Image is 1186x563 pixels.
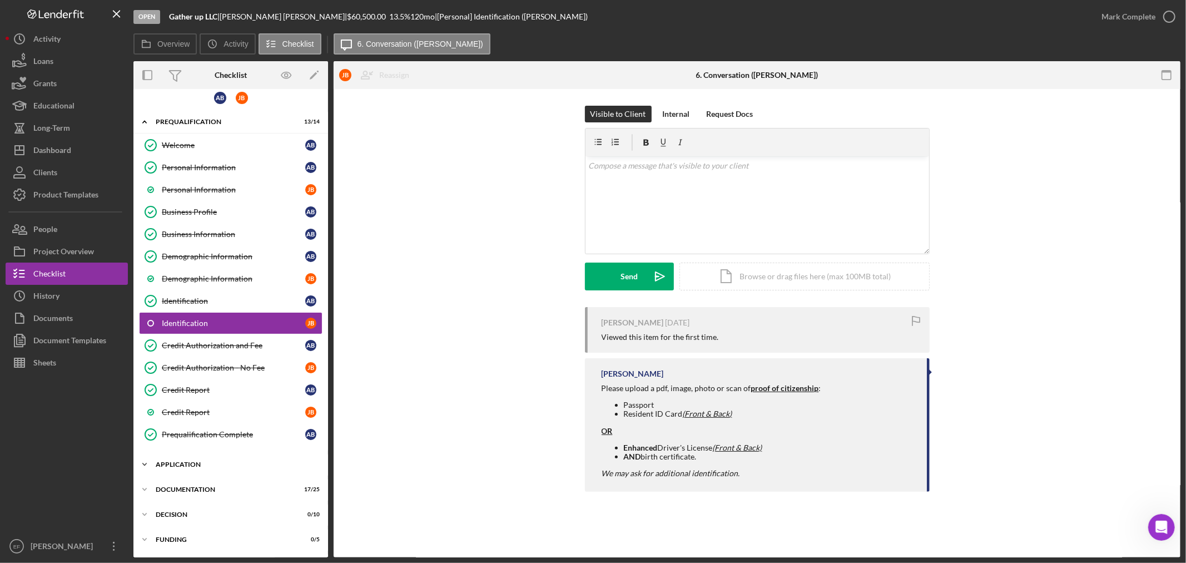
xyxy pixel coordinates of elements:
[305,251,316,262] div: A B
[6,285,128,307] button: History
[162,386,305,394] div: Credit Report
[156,536,292,543] div: Funding
[33,139,71,164] div: Dashboard
[74,123,205,134] div: his DOB is [DEMOGRAPHIC_DATA]
[657,106,696,122] button: Internal
[13,544,20,550] text: EF
[33,329,106,354] div: Document Templates
[162,208,305,216] div: Business Profile
[133,33,197,55] button: Overview
[602,318,664,327] div: [PERSON_NAME]
[162,252,305,261] div: Demographic Information
[139,156,322,179] a: Personal InformationAB
[624,452,821,461] li: birth certificate.
[139,290,322,312] a: IdentificationAB
[305,229,316,240] div: A B
[6,161,128,184] button: Clients
[139,423,322,446] a: Prequalification CompleteAB
[663,106,690,122] div: Internal
[33,307,73,332] div: Documents
[33,117,70,142] div: Long-Term
[9,150,214,197] div: Christina says…
[65,116,214,141] div: his DOB is [DEMOGRAPHIC_DATA]
[9,70,214,117] div: Erika says…
[305,273,316,284] div: J B
[6,184,128,206] button: Product Templates
[156,511,292,518] div: Decision
[602,468,740,478] em: We may ask for additional identification.
[156,461,314,468] div: Application
[49,76,205,109] div: Select a date after [[DATE]] and before [[DATE]]
[9,251,214,295] div: Erika says…
[33,184,98,209] div: Product Templates
[305,340,316,351] div: A B
[33,352,56,377] div: Sheets
[305,362,316,373] div: J B
[32,6,49,24] img: Profile image for Christina
[162,430,305,439] div: Prequalification Complete
[358,39,483,48] label: 6. Conversation ([PERSON_NAME])
[6,28,128,50] a: Activity
[1148,514,1175,541] iframe: Intercom live chat
[40,70,214,116] div: Select a date after [[DATE]] and before [[DATE]]
[139,268,322,290] a: Demographic InformationJB
[40,251,214,287] div: ok ill have him go in and complete it now.
[6,50,128,72] button: Loans
[624,443,821,452] li: Driver's License
[9,11,214,69] div: Erika says…
[602,333,719,342] div: Viewed this item for the first time.
[139,134,322,156] a: WelcomeAB
[602,426,613,436] strong: OR
[624,409,821,418] li: Resident ID Card
[6,263,128,285] button: Checklist
[379,64,409,86] div: Reassign
[621,263,638,290] div: Send
[133,10,160,24] div: Open
[305,384,316,396] div: A B
[162,408,305,417] div: Credit Report
[6,117,128,139] button: Long-Term
[49,18,205,61] div: Co borrower for Gather up cannot submit credit authorization as his DOB is coming up before [DEMO...
[1101,6,1155,28] div: Mark Complete
[220,12,347,21] div: [PERSON_NAME] [PERSON_NAME] |
[156,486,292,493] div: Documentation
[305,184,316,195] div: J B
[214,92,226,104] div: A B
[6,139,128,161] button: Dashboard
[602,369,664,378] div: [PERSON_NAME]
[6,307,128,329] button: Documents
[195,4,215,24] div: Close
[139,312,322,334] a: IdentificationJB
[701,106,759,122] button: Request Docs
[6,72,128,95] button: Grants
[169,12,217,21] b: Gather up LLC
[696,71,818,80] div: 6. Conversation ([PERSON_NAME])
[410,12,435,21] div: 120 mo
[33,95,75,120] div: Educational
[53,364,62,373] button: Upload attachment
[40,11,214,68] div: Co borrower for Gather up cannot submit credit authorization as his DOB is coming up before [DEMO...
[624,401,821,409] li: Passport
[300,486,320,493] div: 17 / 25
[191,360,209,378] button: Send a message…
[18,321,173,343] div: Yes, please let me know if they are still having issues. Thank you!
[6,352,128,374] button: Sheets
[6,95,128,117] button: Educational
[6,218,128,240] button: People
[6,329,128,352] button: Document Templates
[300,511,320,518] div: 0 / 10
[17,364,26,373] button: Emoji picker
[169,12,220,21] div: |
[28,535,100,560] div: [PERSON_NAME]
[7,4,28,26] button: go back
[156,118,292,125] div: Prequalification
[139,379,322,401] a: Credit ReportAB
[139,245,322,268] a: Demographic InformationAB
[139,223,322,245] a: Business InformationAB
